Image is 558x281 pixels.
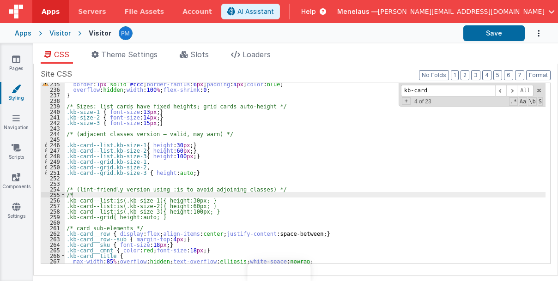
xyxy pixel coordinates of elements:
[41,242,65,247] div: 264
[519,97,527,106] span: CaseSensitive Search
[41,142,65,148] div: 246
[525,24,543,43] button: Options
[101,50,158,59] span: Theme Settings
[41,231,65,236] div: 262
[517,85,534,96] span: Alt-Enter
[41,236,65,242] div: 263
[337,7,378,16] span: Menelaus —
[419,70,449,80] button: No Folds
[41,126,65,131] div: 243
[41,81,65,87] div: 235
[41,120,65,126] div: 242
[54,50,69,59] span: CSS
[461,70,469,80] button: 2
[41,109,65,114] div: 240
[41,203,65,209] div: 257
[49,29,71,38] div: Visitor
[378,7,545,16] span: [PERSON_NAME][EMAIL_ADDRESS][DOMAIN_NAME]
[504,70,513,80] button: 6
[526,70,551,80] button: Format
[402,97,411,105] span: Toggel Replace mode
[41,92,65,98] div: 237
[89,29,111,38] div: Visitor
[119,27,132,40] img: a12ed5ba5769bda9d2665f51d2850528
[41,98,65,103] div: 238
[528,97,536,106] span: Whole Word Search
[237,7,274,16] span: AI Assistant
[451,70,459,80] button: 1
[41,159,65,164] div: 249
[515,70,524,80] button: 7
[221,4,280,19] button: AI Assistant
[41,148,65,153] div: 247
[41,247,65,253] div: 265
[493,70,502,80] button: 5
[41,103,65,109] div: 239
[41,170,65,175] div: 251
[41,225,65,231] div: 261
[41,192,65,197] div: 255
[411,98,435,105] span: 4 of 23
[41,164,65,170] div: 250
[78,7,106,16] span: Servers
[509,97,517,106] span: RegExp Search
[401,85,495,96] input: Search for
[337,7,555,16] button: Menelaus — [PERSON_NAME][EMAIL_ADDRESS][DOMAIN_NAME]
[41,197,65,203] div: 256
[41,114,65,120] div: 241
[463,25,525,41] button: Save
[41,253,65,258] div: 266
[41,131,65,137] div: 244
[471,70,480,80] button: 3
[41,214,65,220] div: 259
[538,97,543,106] span: Search In Selection
[301,7,316,16] span: Help
[41,258,65,264] div: 267
[15,29,31,38] div: Apps
[41,137,65,142] div: 245
[482,70,491,80] button: 4
[125,7,164,16] span: File Assets
[41,186,65,192] div: 254
[243,50,271,59] span: Loaders
[41,181,65,186] div: 253
[41,153,65,159] div: 248
[41,87,65,92] div: 236
[41,175,65,181] div: 252
[190,50,209,59] span: Slots
[41,220,65,225] div: 260
[42,7,60,16] span: Apps
[41,68,72,79] span: Site CSS
[41,209,65,214] div: 258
